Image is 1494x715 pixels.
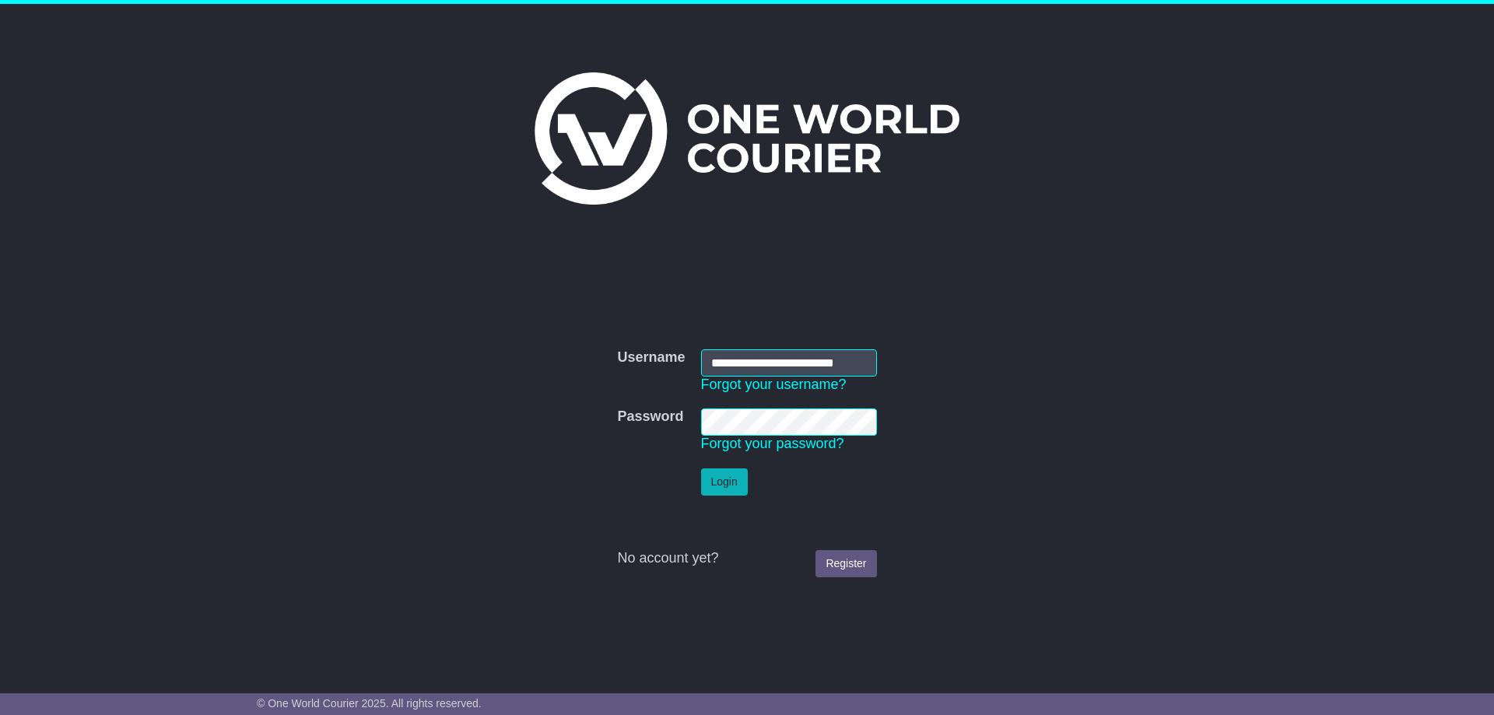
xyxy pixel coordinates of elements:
div: No account yet? [617,550,876,567]
a: Forgot your username? [701,377,847,392]
span: © One World Courier 2025. All rights reserved. [257,697,482,710]
button: Login [701,468,748,496]
label: Password [617,408,683,426]
label: Username [617,349,685,366]
a: Forgot your password? [701,436,844,451]
a: Register [815,550,876,577]
img: One World [535,72,959,205]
